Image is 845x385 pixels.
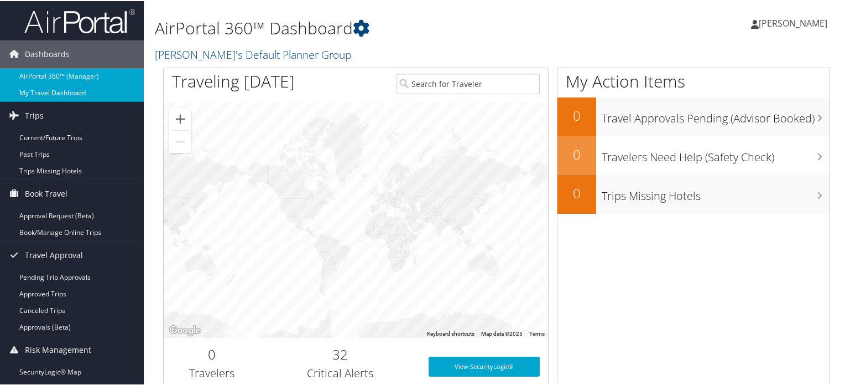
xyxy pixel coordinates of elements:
a: 0Trips Missing Hotels [557,174,830,213]
a: Open this area in Google Maps (opens a new window) [166,322,203,337]
h2: 0 [172,344,252,363]
span: Book Travel [25,179,67,207]
a: Terms (opens in new tab) [529,330,545,336]
h2: 32 [268,344,412,363]
h1: AirPortal 360™ Dashboard [155,16,611,39]
h1: Traveling [DATE] [172,69,295,92]
span: Trips [25,101,44,129]
h3: Critical Alerts [268,365,412,380]
h3: Travelers [172,365,252,380]
span: Travel Approval [25,240,83,268]
h2: 0 [557,105,596,124]
h3: Travelers Need Help (Safety Check) [602,143,830,164]
span: [PERSON_NAME] [759,16,827,28]
a: 0Travel Approvals Pending (Advisor Booked) [557,96,830,135]
a: [PERSON_NAME]'s Default Planner Group [155,46,354,61]
h2: 0 [557,144,596,163]
button: Zoom out [169,130,191,152]
h3: Travel Approvals Pending (Advisor Booked) [602,104,830,125]
button: Keyboard shortcuts [427,329,474,337]
button: Zoom in [169,107,191,129]
a: View SecurityLogic® [429,356,540,376]
input: Search for Traveler [397,73,540,93]
span: Map data ©2025 [481,330,523,336]
h1: My Action Items [557,69,830,92]
img: Google [166,322,203,337]
a: [PERSON_NAME] [751,6,838,39]
span: Risk Management [25,335,91,363]
span: Dashboards [25,39,70,67]
img: airportal-logo.png [24,7,135,33]
h3: Trips Missing Hotels [602,182,830,203]
h2: 0 [557,183,596,202]
a: 0Travelers Need Help (Safety Check) [557,135,830,174]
